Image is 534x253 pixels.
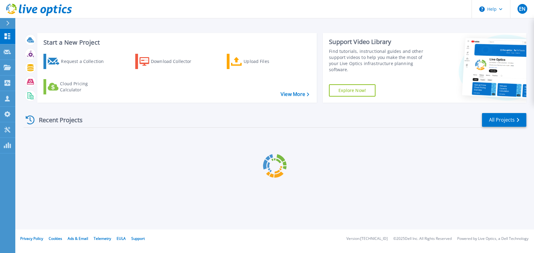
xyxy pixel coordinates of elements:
li: Version: [TECHNICAL_ID] [346,237,388,241]
a: Ads & Email [68,236,88,241]
span: EN [519,6,525,11]
li: © 2025 Dell Inc. All Rights Reserved [393,237,452,241]
a: Download Collector [135,54,204,69]
div: Recent Projects [24,112,91,127]
div: Upload Files [244,55,293,68]
h3: Start a New Project [43,39,309,46]
a: Upload Files [227,54,295,69]
a: View More [281,91,309,97]
a: Cloud Pricing Calculator [43,79,112,94]
a: Cookies [49,236,62,241]
a: Support [131,236,145,241]
a: EULA [117,236,126,241]
li: Powered by Live Optics, a Dell Technology [457,237,528,241]
a: Telemetry [94,236,111,241]
div: Support Video Library [329,38,432,46]
div: Find tutorials, instructional guides and other support videos to help you make the most of your L... [329,48,432,73]
a: Privacy Policy [20,236,43,241]
a: Request a Collection [43,54,112,69]
a: All Projects [482,113,526,127]
a: Explore Now! [329,84,375,97]
div: Request a Collection [61,55,110,68]
div: Download Collector [151,55,200,68]
div: Cloud Pricing Calculator [60,81,109,93]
